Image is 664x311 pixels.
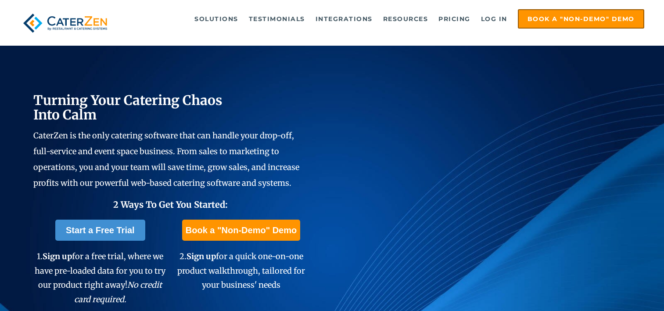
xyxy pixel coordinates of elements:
[126,9,644,29] div: Navigation Menu
[311,10,377,28] a: Integrations
[20,9,111,37] img: caterzen
[33,92,223,123] span: Turning Your Catering Chaos Into Calm
[477,10,512,28] a: Log in
[74,280,162,304] em: No credit card required.
[187,251,216,261] span: Sign up
[244,10,309,28] a: Testimonials
[379,10,433,28] a: Resources
[113,199,228,210] span: 2 Ways To Get You Started:
[33,130,299,188] span: CaterZen is the only catering software that can handle your drop-off, full-service and event spac...
[177,251,305,290] span: 2. for a quick one-on-one product walkthrough, tailored for your business' needs
[586,277,654,301] iframe: Help widget launcher
[43,251,72,261] span: Sign up
[190,10,243,28] a: Solutions
[434,10,475,28] a: Pricing
[182,220,300,241] a: Book a "Non-Demo" Demo
[55,220,145,241] a: Start a Free Trial
[518,9,644,29] a: Book a "Non-Demo" Demo
[35,251,165,304] span: 1. for a free trial, where we have pre-loaded data for you to try our product right away!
